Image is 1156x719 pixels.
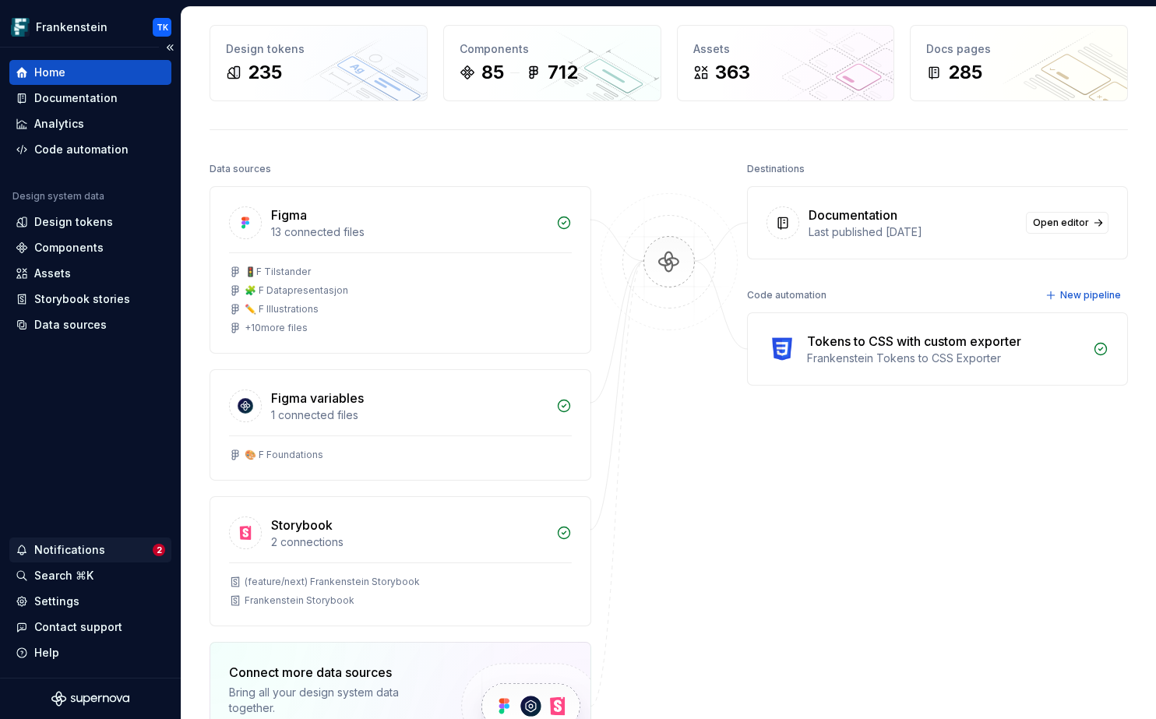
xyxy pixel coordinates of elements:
img: d720e2f0-216c-474b-bea5-031157028467.png [11,18,30,37]
div: 🎨 F Foundations [245,449,323,461]
div: 285 [948,60,982,85]
a: Storybook2 connections(feature/next) Frankenstein StorybookFrankenstein Storybook [210,496,591,626]
svg: Supernova Logo [51,691,129,707]
a: Figma variables1 connected files🎨 F Foundations [210,369,591,481]
div: 712 [548,60,578,85]
div: Tokens to CSS with custom exporter [807,332,1021,351]
a: Code automation [9,137,171,162]
div: Frankenstein Storybook [245,594,354,607]
div: Docs pages [926,41,1112,57]
a: Settings [9,589,171,614]
div: Design system data [12,190,104,203]
a: Components85712 [443,25,661,101]
button: Notifications2 [9,537,171,562]
div: 🧩 F Datapresentasjon [245,284,348,297]
div: ✏️ F Illustrations [245,303,319,315]
div: Storybook stories [34,291,130,307]
div: Frankenstein Tokens to CSS Exporter [807,351,1084,366]
div: Frankenstein [36,19,107,35]
div: Assets [34,266,71,281]
div: 2 connections [271,534,547,550]
div: Last published [DATE] [809,224,1017,240]
span: 2 [153,544,165,556]
div: Code automation [747,284,826,306]
div: TK [157,21,168,33]
div: Connect more data sources [229,663,435,682]
div: Analytics [34,116,84,132]
a: Figma13 connected files🚦F Tilstander🧩 F Datapresentasjon✏️ F Illustrations+10more files [210,186,591,354]
div: Components [460,41,645,57]
div: Home [34,65,65,80]
div: Settings [34,594,79,609]
div: Documentation [809,206,897,224]
a: Analytics [9,111,171,136]
div: Data sources [34,317,107,333]
button: Search ⌘K [9,563,171,588]
button: Collapse sidebar [159,37,181,58]
button: Help [9,640,171,665]
a: Design tokens235 [210,25,428,101]
div: Figma variables [271,389,364,407]
div: 363 [715,60,750,85]
a: Assets [9,261,171,286]
div: Help [34,645,59,661]
a: Design tokens [9,210,171,234]
div: Storybook [271,516,333,534]
div: Design tokens [226,41,411,57]
button: FrankensteinTK [3,10,178,44]
a: Open editor [1026,212,1108,234]
div: Bring all your design system data together. [229,685,435,716]
div: Figma [271,206,307,224]
a: Data sources [9,312,171,337]
a: Home [9,60,171,85]
div: Documentation [34,90,118,106]
div: Data sources [210,158,271,180]
a: Storybook stories [9,287,171,312]
div: 85 [481,60,504,85]
div: 13 connected files [271,224,547,240]
div: Code automation [34,142,129,157]
a: Assets363 [677,25,895,101]
a: Documentation [9,86,171,111]
div: + 10 more files [245,322,308,334]
div: 235 [248,60,282,85]
div: Design tokens [34,214,113,230]
div: Contact support [34,619,122,635]
div: Notifications [34,542,105,558]
div: 🚦F Tilstander [245,266,311,278]
div: Components [34,240,104,256]
div: Search ⌘K [34,568,93,583]
button: Contact support [9,615,171,640]
div: 1 connected files [271,407,547,423]
span: Open editor [1033,217,1089,229]
div: Assets [693,41,879,57]
a: Docs pages285 [910,25,1128,101]
button: New pipeline [1041,284,1128,306]
a: Components [9,235,171,260]
div: Destinations [747,158,805,180]
div: (feature/next) Frankenstein Storybook [245,576,420,588]
span: New pipeline [1060,289,1121,301]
